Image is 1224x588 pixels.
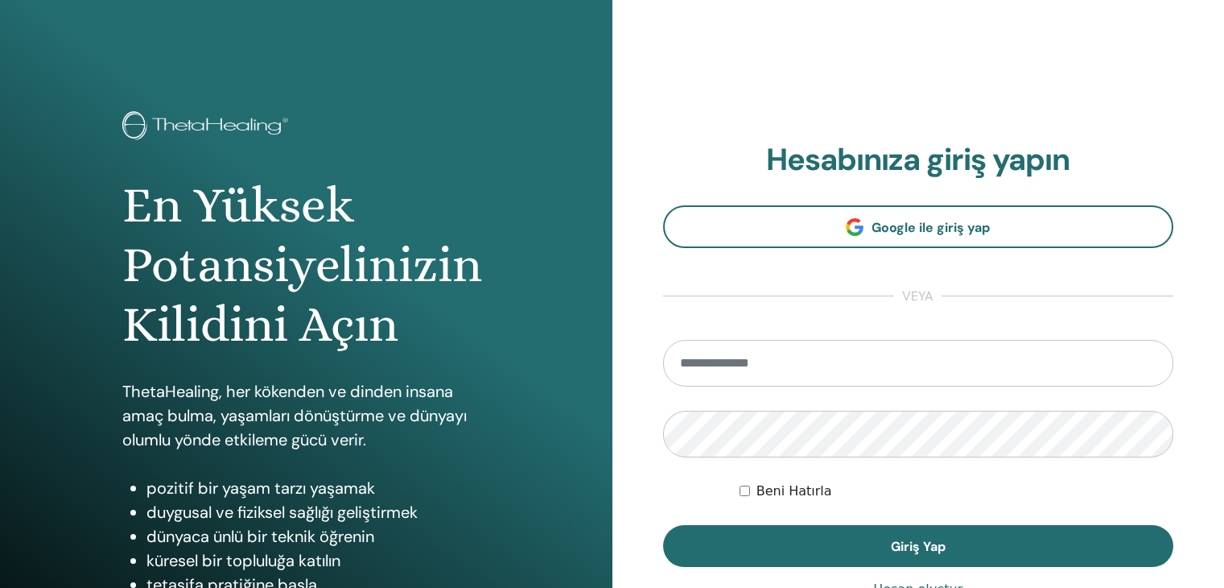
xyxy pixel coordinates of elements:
[146,500,490,524] li: duygusal ve fiziksel sağlığı geliştirmek
[122,176,490,355] h1: En Yüksek Potansiyelinizin Kilidini Açın
[146,476,490,500] li: pozitif bir yaşam tarzı yaşamak
[740,482,1173,501] div: Keep me authenticated indefinitely or until I manually logout
[663,142,1174,179] h2: Hesabınıza giriş yapın
[146,524,490,549] li: dünyaca ünlü bir teknik öğrenin
[756,482,832,501] label: Beni Hatırla
[663,525,1174,567] button: Giriş Yap
[146,549,490,573] li: küresel bir topluluğa katılın
[663,205,1174,248] a: Google ile giriş yap
[891,538,946,555] span: Giriş Yap
[894,287,942,306] span: veya
[122,379,490,452] p: ThetaHealing, her kökenden ve dinden insana amaç bulma, yaşamları dönüştürme ve dünyayı olumlu yö...
[872,219,990,236] span: Google ile giriş yap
